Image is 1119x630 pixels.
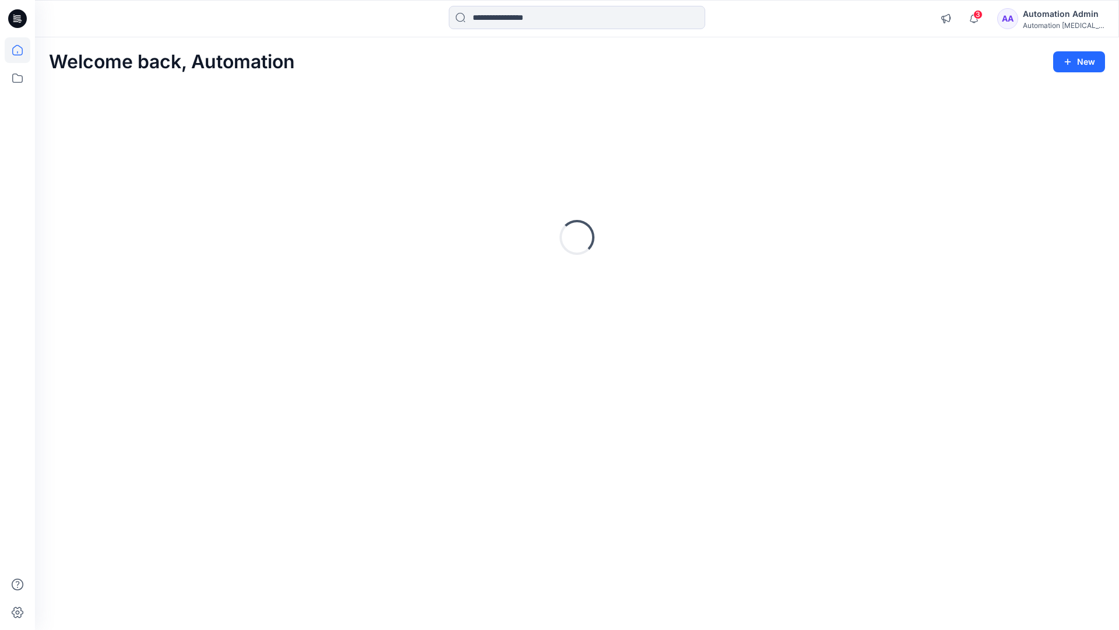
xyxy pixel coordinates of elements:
[1023,21,1104,30] div: Automation [MEDICAL_DATA]...
[1023,7,1104,21] div: Automation Admin
[997,8,1018,29] div: AA
[49,51,295,73] h2: Welcome back, Automation
[973,10,983,19] span: 3
[1053,51,1105,72] button: New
